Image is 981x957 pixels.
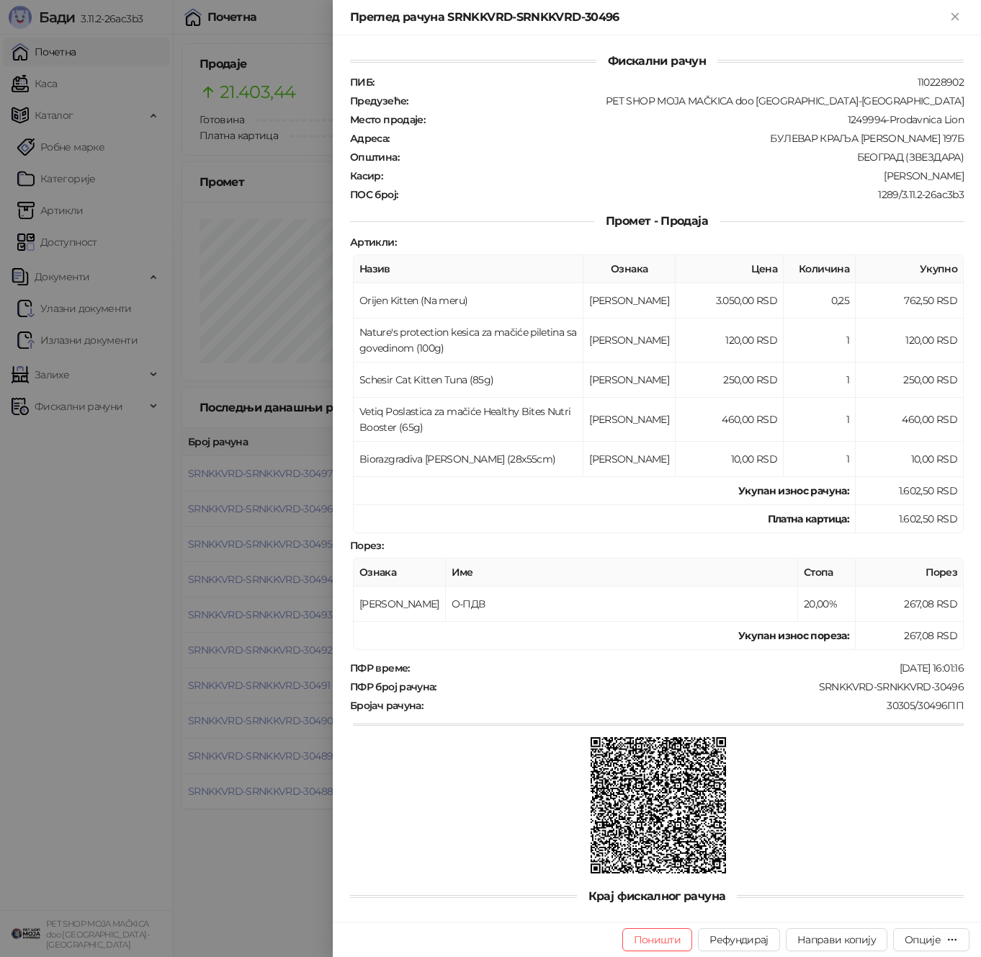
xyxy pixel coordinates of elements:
[676,283,784,319] td: 3.050,00 RSD
[856,505,964,533] td: 1.602,50 RSD
[591,737,727,873] img: QR код
[411,662,965,675] div: [DATE] 16:01:16
[350,680,436,693] strong: ПФР број рачуна :
[384,169,965,182] div: [PERSON_NAME]
[350,151,399,164] strong: Општина :
[350,94,408,107] strong: Предузеће :
[594,214,720,228] span: Промет - Продаја
[856,255,964,283] th: Укупно
[354,558,446,587] th: Ознака
[350,9,946,26] div: Преглед рачуна SRNKKVRD-SRNKKVRD-30496
[856,362,964,398] td: 250,00 RSD
[676,362,784,398] td: 250,00 RSD
[856,587,964,622] td: 267,08 RSD
[768,512,849,525] strong: Платна картица :
[583,319,676,362] td: [PERSON_NAME]
[424,699,965,712] div: 30305/30496ПП
[784,255,856,283] th: Количина
[350,662,410,675] strong: ПФР време :
[798,587,856,622] td: 20,00%
[676,255,784,283] th: Цена
[350,113,425,126] strong: Место продаје :
[350,188,398,201] strong: ПОС број :
[905,933,941,946] div: Опције
[400,151,965,164] div: БЕОГРАД (ЗВЕЗДАРА)
[596,54,717,68] span: Фискални рачун
[375,76,965,89] div: 110228902
[350,699,423,712] strong: Бројач рачуна :
[676,442,784,477] td: 10,00 RSD
[583,442,676,477] td: [PERSON_NAME]
[784,362,856,398] td: 1
[856,442,964,477] td: 10,00 RSD
[426,113,965,126] div: 1249994-Prodavnica Lion
[797,933,876,946] span: Направи копију
[856,398,964,442] td: 460,00 RSD
[354,398,583,442] td: Vetiq Poslastica za mačiće Healthy Bites Nutri Booster (65g)
[354,319,583,362] td: Nature's protection kesica za mačiće piletina sa govedinom (100g)
[784,319,856,362] td: 1
[946,9,964,26] button: Close
[738,629,849,642] strong: Укупан износ пореза:
[350,76,374,89] strong: ПИБ :
[350,132,390,145] strong: Адреса :
[856,319,964,362] td: 120,00 RSD
[856,558,964,587] th: Порез
[784,442,856,477] td: 1
[798,558,856,587] th: Стопа
[856,283,964,319] td: 762,50 RSD
[786,928,887,951] button: Направи копију
[577,889,738,903] span: Крај фискалног рачуна
[583,255,676,283] th: Ознака
[784,283,856,319] td: 0,25
[583,362,676,398] td: [PERSON_NAME]
[676,319,784,362] td: 120,00 RSD
[622,928,693,951] button: Поништи
[354,255,583,283] th: Назив
[354,442,583,477] td: Biorazgradiva [PERSON_NAME] (28x55cm)
[446,587,798,622] td: О-ПДВ
[350,236,396,249] strong: Артикли :
[738,484,849,497] strong: Укупан износ рачуна :
[354,362,583,398] td: Schesir Cat Kitten Tuna (85g)
[354,587,446,622] td: [PERSON_NAME]
[583,283,676,319] td: [PERSON_NAME]
[698,928,780,951] button: Рефундирај
[446,558,798,587] th: Име
[784,398,856,442] td: 1
[856,477,964,505] td: 1.602,50 RSD
[856,622,964,650] td: 267,08 RSD
[350,539,383,552] strong: Порез :
[391,132,965,145] div: БУЛЕВАР КРАЉА [PERSON_NAME] 197Б
[350,169,382,182] strong: Касир :
[583,398,676,442] td: [PERSON_NAME]
[893,928,969,951] button: Опције
[354,283,583,319] td: Orijen Kitten (Na meru)
[438,680,965,693] div: SRNKKVRD-SRNKKVRD-30496
[676,398,784,442] td: 460,00 RSD
[399,188,965,201] div: 1289/3.11.2-26ac3b3
[410,94,965,107] div: PET SHOP MOJA MAČKICA doo [GEOGRAPHIC_DATA]-[GEOGRAPHIC_DATA]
